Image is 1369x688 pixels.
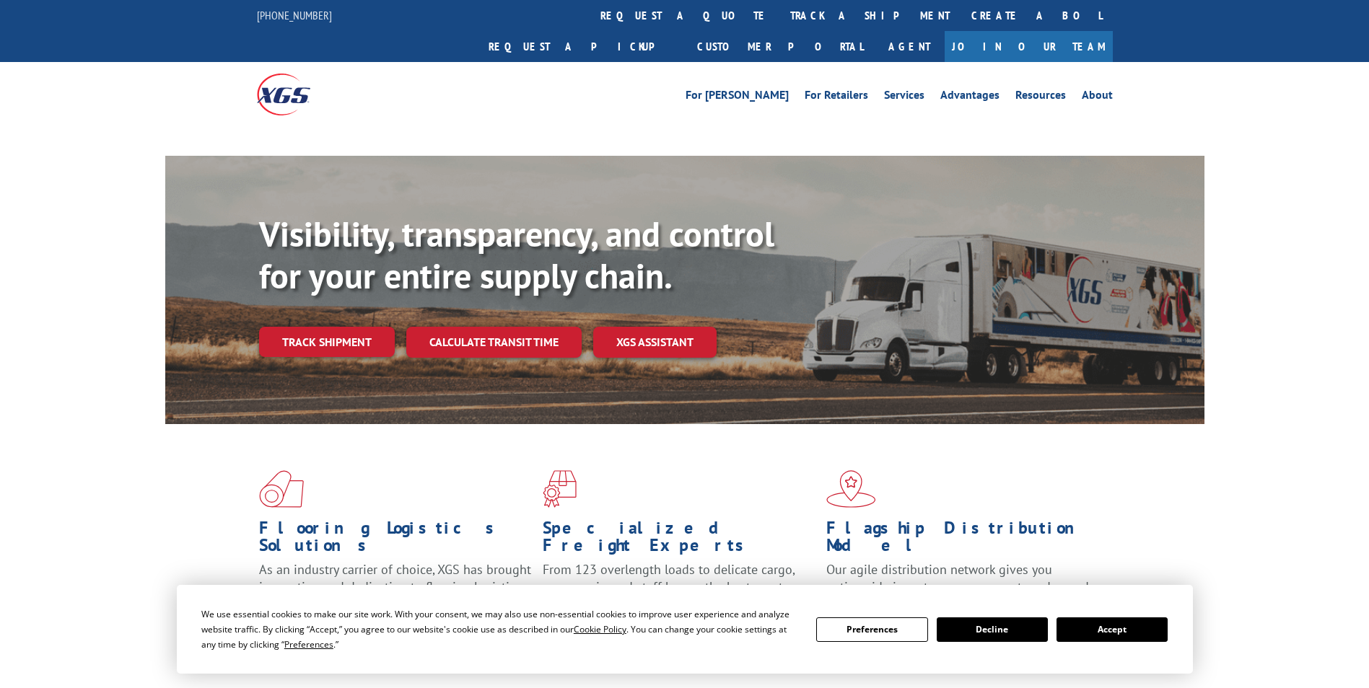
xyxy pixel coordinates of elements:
a: For [PERSON_NAME] [686,89,789,105]
button: Accept [1057,617,1168,642]
a: For Retailers [805,89,868,105]
span: Our agile distribution network gives you nationwide inventory management on demand. [826,561,1092,595]
a: About [1082,89,1113,105]
b: Visibility, transparency, and control for your entire supply chain. [259,211,774,298]
a: Customer Portal [686,31,874,62]
a: XGS ASSISTANT [593,327,717,358]
a: Services [884,89,924,105]
button: Decline [937,617,1048,642]
span: As an industry carrier of choice, XGS has brought innovation and dedication to flooring logistics... [259,561,531,612]
img: xgs-icon-focused-on-flooring-red [543,470,577,508]
a: Track shipment [259,327,395,357]
button: Preferences [816,617,927,642]
img: xgs-icon-flagship-distribution-model-red [826,470,876,508]
a: [PHONE_NUMBER] [257,8,332,22]
a: Calculate transit time [406,327,582,358]
h1: Flooring Logistics Solutions [259,519,532,561]
div: We use essential cookies to make our site work. With your consent, we may also use non-essential ... [201,607,799,652]
a: Request a pickup [478,31,686,62]
div: Cookie Consent Prompt [177,585,1193,674]
h1: Flagship Distribution Model [826,519,1099,561]
p: From 123 overlength loads to delicate cargo, our experienced staff knows the best way to move you... [543,561,815,625]
a: Resources [1015,89,1066,105]
a: Agent [874,31,945,62]
a: Advantages [940,89,1000,105]
img: xgs-icon-total-supply-chain-intelligence-red [259,470,304,508]
h1: Specialized Freight Experts [543,519,815,561]
span: Cookie Policy [574,623,626,635]
a: Join Our Team [945,31,1113,62]
span: Preferences [284,638,333,650]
